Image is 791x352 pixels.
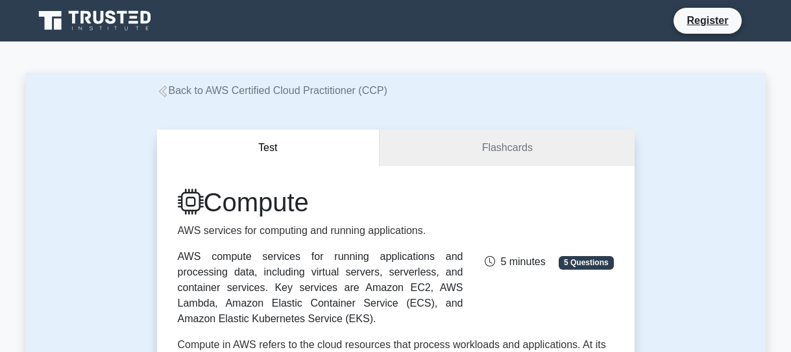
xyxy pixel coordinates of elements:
a: Back to AWS Certified Cloud Practitioner (CCP) [157,85,387,96]
button: Test [157,130,380,167]
p: AWS services for computing and running applications. [178,223,463,239]
a: Register [679,12,736,29]
h1: Compute [178,187,463,218]
span: 5 Questions [559,256,613,269]
a: Flashcards [380,130,634,167]
span: 5 minutes [485,256,545,267]
div: AWS compute services for running applications and processing data, including virtual servers, ser... [178,249,463,327]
